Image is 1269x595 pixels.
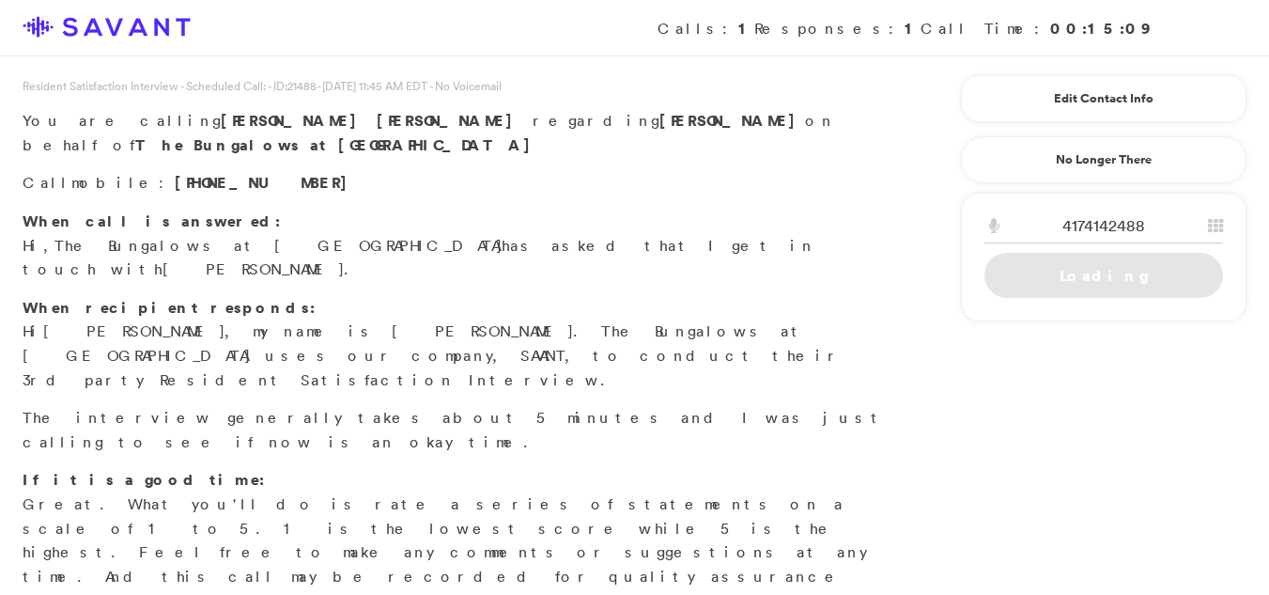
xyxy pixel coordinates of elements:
[135,134,540,155] strong: The Bungalows at [GEOGRAPHIC_DATA]
[905,18,921,39] strong: 1
[23,109,890,157] p: You are calling regarding on behalf of
[23,211,281,231] strong: When call is answered:
[1050,18,1153,39] strong: 00:15:09
[738,18,754,39] strong: 1
[984,253,1223,298] a: Loading
[71,173,159,192] span: mobile
[23,78,502,94] span: Resident Satisfaction Interview - Scheduled Call: - ID: - [DATE] 11:45 AM EDT - No Voicemail
[659,110,805,131] strong: [PERSON_NAME]
[23,171,890,196] p: Call :
[23,297,316,318] strong: When recipient responds:
[43,321,224,340] span: [PERSON_NAME]
[221,110,366,131] span: [PERSON_NAME]
[984,84,1223,114] a: Edit Contact Info
[287,78,317,94] span: 21488
[175,172,357,193] span: [PHONE_NUMBER]
[23,469,265,490] strong: If it is a good time:
[23,210,890,282] p: Hi, has asked that I get in touch with .
[162,259,344,278] span: [PERSON_NAME]
[961,136,1246,183] a: No Longer There
[54,236,502,255] span: The Bungalows at [GEOGRAPHIC_DATA]
[23,406,890,454] p: The interview generally takes about 5 minutes and I was just calling to see if now is an okay time.
[377,110,522,131] span: [PERSON_NAME]
[23,296,890,392] p: Hi , my name is [PERSON_NAME]. The Bungalows at [GEOGRAPHIC_DATA] uses our company, SAVANT, to co...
